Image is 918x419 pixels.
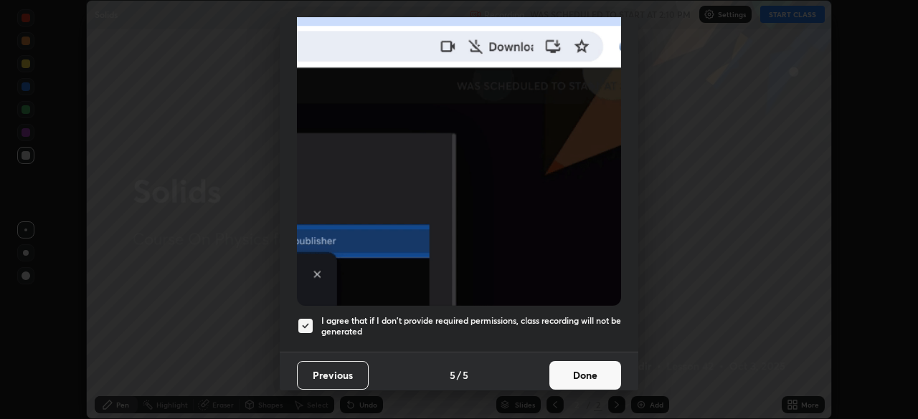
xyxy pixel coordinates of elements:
[457,367,461,382] h4: /
[463,367,468,382] h4: 5
[321,315,621,337] h5: I agree that if I don't provide required permissions, class recording will not be generated
[549,361,621,390] button: Done
[450,367,455,382] h4: 5
[297,361,369,390] button: Previous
